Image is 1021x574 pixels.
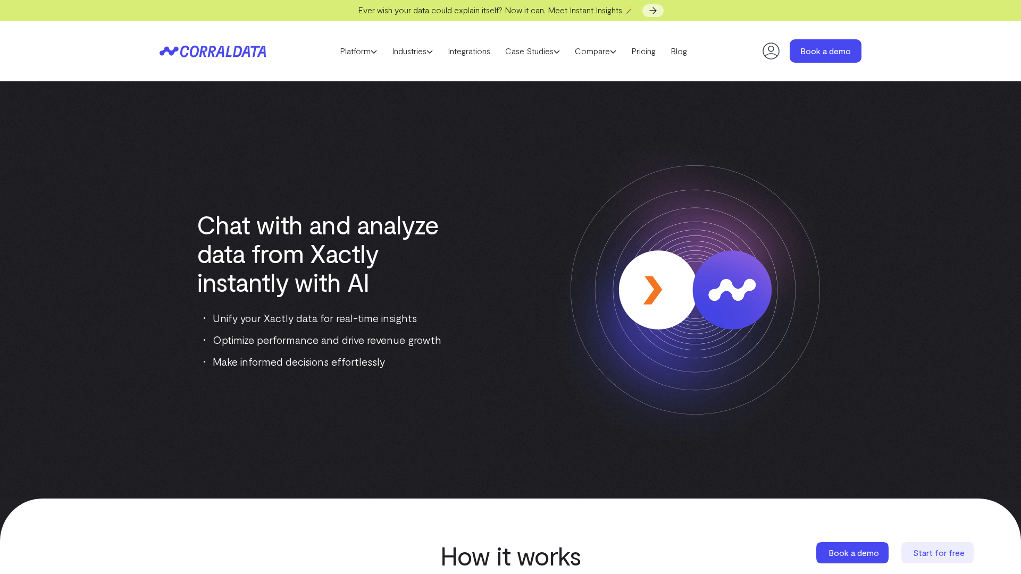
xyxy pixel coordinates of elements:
[828,547,879,558] span: Book a demo
[624,43,663,59] a: Pricing
[790,39,861,63] a: Book a demo
[332,43,384,59] a: Platform
[384,43,440,59] a: Industries
[358,5,635,15] span: Ever wish your data could explain itself? Now it can. Meet Instant Insights 🪄
[327,541,694,570] h2: How it works
[567,43,624,59] a: Compare
[498,43,567,59] a: Case Studies
[204,309,455,326] li: Unify your Xactly data for real-time insights
[913,547,965,558] span: Start for free
[440,43,498,59] a: Integrations
[204,331,455,348] li: Optimize performance and drive revenue growth
[901,542,976,563] a: Start for free
[204,353,455,370] li: Make informed decisions effortlessly
[663,43,694,59] a: Blog
[197,210,455,296] h1: Chat with and analyze data from Xactly instantly with AI
[816,542,891,563] a: Book a demo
